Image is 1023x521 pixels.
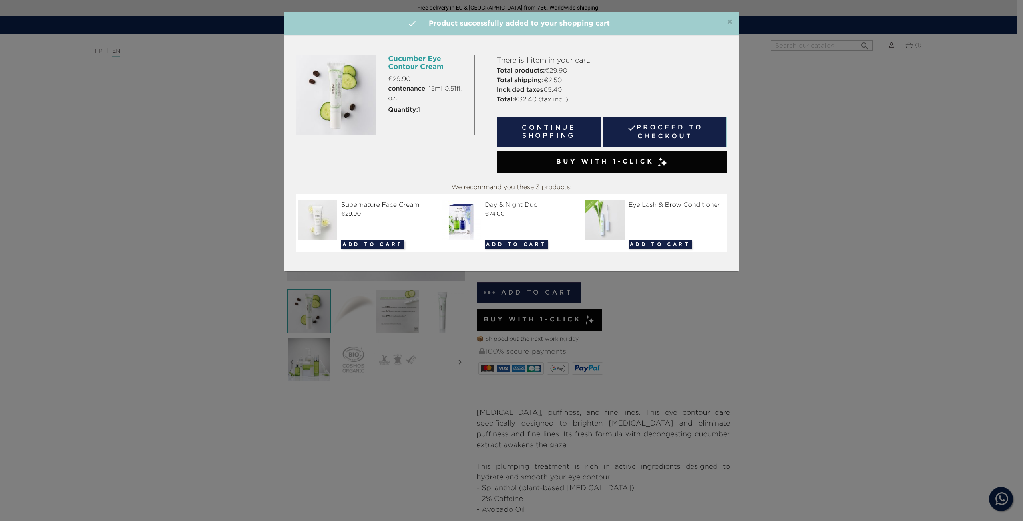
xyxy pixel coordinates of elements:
[497,85,727,95] p: €5.40
[585,200,628,240] img: Eye Lash & Brow Conditioner
[497,117,601,147] button: Continue shopping
[629,240,692,249] button: Add to cart
[388,105,468,115] p: 1
[485,240,548,249] button: Add to cart
[497,68,545,74] strong: Total products:
[341,240,404,249] button: Add to cart
[388,55,468,71] h6: Cucumber Eye Contour Cream
[497,87,543,93] strong: Included taxes
[497,97,514,103] strong: Total:
[727,18,733,27] span: ×
[388,86,425,92] strong: contenance
[497,77,544,84] strong: Total shipping:
[442,200,581,210] div: Day & Night Duo
[388,84,468,103] span: : 15ml 0.51fl. oz.
[442,210,581,218] div: €74.00
[388,107,418,113] strong: Quantity:
[290,18,733,29] h4: Product successfully added to your shopping cart
[407,19,417,28] i: 
[388,75,468,84] p: €29.90
[298,200,438,210] div: Supernature Face Cream
[298,200,340,240] img: Supernature Face Cream
[727,18,733,27] button: Close
[497,55,727,66] p: There is 1 item in your cart.
[497,76,727,85] p: €2.50
[497,66,727,76] p: €29.90
[296,181,727,194] div: We recommand you these 3 products:
[497,95,727,105] p: €32.40 (tax incl.)
[442,200,484,240] img: Day & Night Duo
[298,210,438,218] div: €29.90
[603,117,727,147] a: Proceed to checkout
[585,200,725,210] div: Eye Lash & Brow Conditioner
